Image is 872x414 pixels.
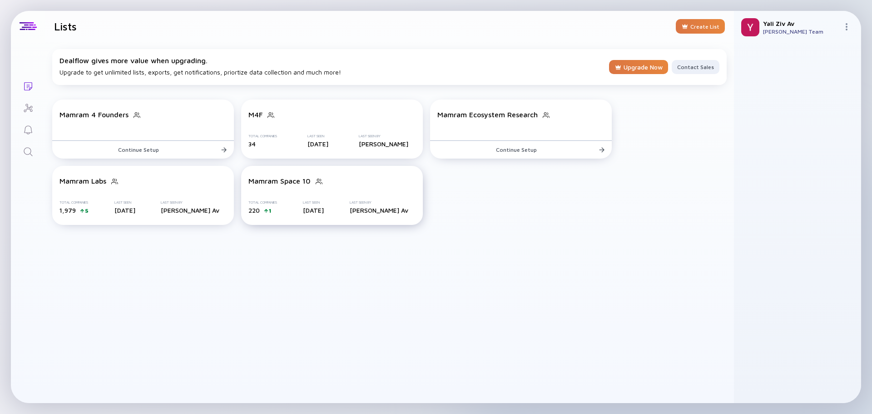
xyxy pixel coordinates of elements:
[359,140,408,148] div: [PERSON_NAME]
[59,177,106,185] div: Mamram Labs
[672,60,719,74] button: Contact Sales
[59,206,76,214] span: 1,979
[59,56,605,65] div: Dealflow gives more value when upgrading.
[11,96,45,118] a: Investor Map
[350,200,408,205] div: Last Seen By
[741,18,759,36] img: Yali Profile Picture
[430,140,612,159] button: Continue Setup
[248,177,311,185] div: Mamram Space 10
[248,134,277,138] div: Total Companies
[437,110,538,119] div: Mamram Ecosystem Research
[763,20,839,27] div: Yali Ziv Av
[303,200,324,205] div: Last Seen
[843,23,850,30] img: Menu
[676,19,725,34] button: Create List
[59,110,129,119] div: Mamram 4 Founders
[11,140,45,162] a: Search
[609,60,668,74] button: Upgrade Now
[248,200,277,205] div: Total Companies
[248,110,263,119] div: M4F
[248,206,260,214] span: 220
[113,143,173,157] div: Continue Setup
[85,207,89,214] div: 5
[161,200,219,205] div: Last Seen By
[350,206,408,214] div: [PERSON_NAME] Av
[59,200,89,205] div: Total Companies
[54,20,77,33] h1: Lists
[307,134,328,138] div: Last Seen
[359,134,408,138] div: Last Seen By
[11,75,45,96] a: Lists
[59,56,605,76] div: Upgrade to get unlimited lists, exports, get notifications, priortize data collection and much more!
[763,28,839,35] div: [PERSON_NAME] Team
[303,206,324,214] div: [DATE]
[490,143,551,157] div: Continue Setup
[114,206,135,214] div: [DATE]
[114,200,135,205] div: Last Seen
[52,140,234,159] button: Continue Setup
[307,140,328,148] div: [DATE]
[248,140,256,148] span: 34
[609,60,668,75] div: Upgrade Now
[11,118,45,140] a: Reminders
[161,206,219,214] div: [PERSON_NAME] Av
[269,207,271,214] div: 1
